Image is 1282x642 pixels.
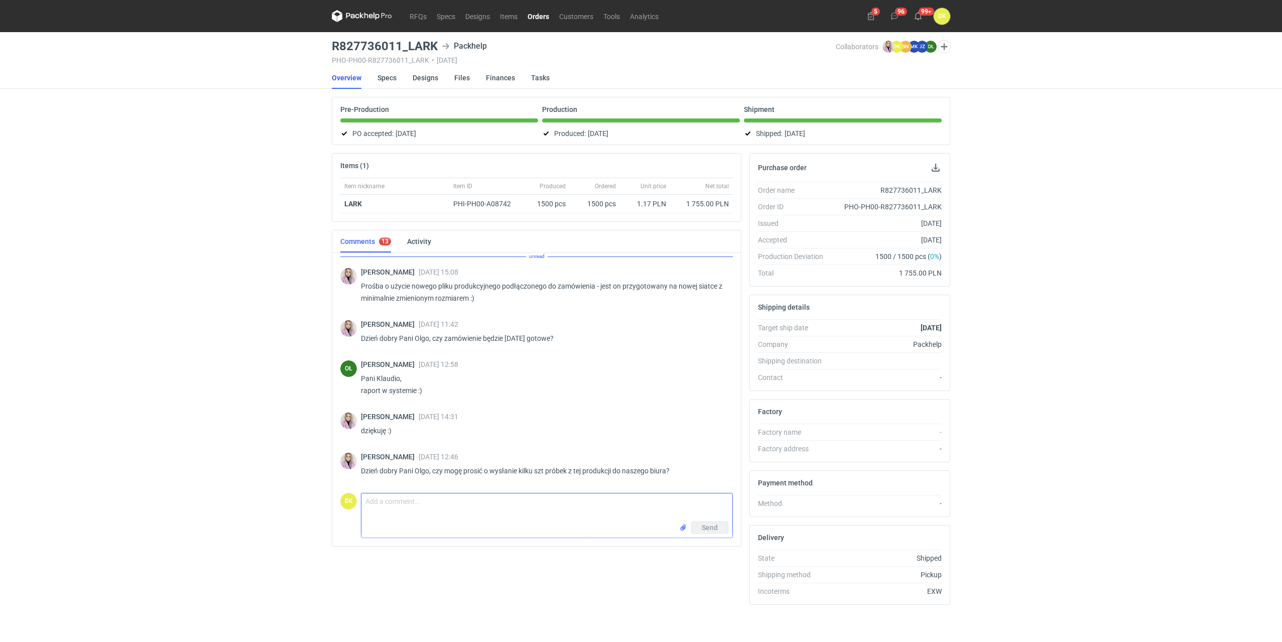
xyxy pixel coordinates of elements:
[407,230,431,252] a: Activity
[831,427,942,437] div: -
[361,280,725,304] p: Prośba o użycie nowego pliku produkcyjnego podłączonego do zamówienia - jest on przygotowany na n...
[831,372,942,382] div: -
[432,10,460,22] a: Specs
[938,40,951,53] button: Edit collaborators
[908,41,920,53] figcaption: MK
[930,252,939,261] span: 0%
[831,218,942,228] div: [DATE]
[340,320,357,337] div: Klaudia Wiśniewska
[758,235,831,245] div: Accepted
[542,105,577,113] p: Production
[744,105,775,113] p: Shipment
[875,251,942,262] span: 1500 / 1500 pcs ( )
[863,8,879,24] button: 5
[526,251,548,262] span: unread
[921,324,942,332] strong: [DATE]
[758,553,831,563] div: State
[702,524,718,531] span: Send
[340,360,357,377] figcaption: OŁ
[831,553,942,563] div: Shipped
[785,127,805,140] span: [DATE]
[344,200,362,208] a: LARK
[831,339,942,349] div: Packhelp
[758,218,831,228] div: Issued
[882,41,894,53] img: Klaudia Wiśniewska
[361,465,725,477] p: Dzień dobry Pani Olgo, czy mogę prosić o wysłanie kilku szt próbek z tej produkcji do naszego biura?
[758,202,831,212] div: Order ID
[758,427,831,437] div: Factory name
[454,67,470,89] a: Files
[340,268,357,285] img: Klaudia Wiśniewska
[910,8,926,24] button: 99+
[361,413,419,421] span: [PERSON_NAME]
[705,182,729,190] span: Net total
[361,453,419,461] span: [PERSON_NAME]
[419,360,458,368] span: [DATE] 12:58
[495,10,523,22] a: Items
[419,453,458,461] span: [DATE] 12:46
[758,408,782,416] h2: Factory
[396,127,416,140] span: [DATE]
[691,522,728,534] button: Send
[340,127,538,140] div: PO accepted:
[540,182,566,190] span: Produced
[758,356,831,366] div: Shipping destination
[340,493,357,509] figcaption: DK
[624,199,666,209] div: 1.17 PLN
[758,372,831,382] div: Contact
[554,10,598,22] a: Customers
[625,10,664,22] a: Analytics
[340,453,357,469] img: Klaudia Wiśniewska
[377,67,397,89] a: Specs
[432,56,434,64] span: •
[916,41,928,53] figcaption: JZ
[831,498,942,508] div: -
[419,413,458,421] span: [DATE] 14:31
[332,56,836,64] div: PHO-PH00-R827736011_LARK [DATE]
[758,251,831,262] div: Production Deviation
[570,195,620,213] div: 1500 pcs
[419,268,458,276] span: [DATE] 15:08
[930,162,942,174] button: Download PO
[758,185,831,195] div: Order name
[900,41,912,53] figcaption: BN
[836,43,878,51] span: Collaborators
[831,185,942,195] div: R827736011_LARK
[340,413,357,429] img: Klaudia Wiśniewska
[340,360,357,377] div: Olga Łopatowicz
[934,8,950,25] button: DK
[744,127,942,140] div: Shipped:
[361,360,419,368] span: [PERSON_NAME]
[758,444,831,454] div: Factory address
[332,67,361,89] a: Overview
[598,10,625,22] a: Tools
[758,586,831,596] div: Incoterms
[361,268,419,276] span: [PERSON_NAME]
[886,8,903,24] button: 96
[340,105,389,113] p: Pre-Production
[361,320,419,328] span: [PERSON_NAME]
[523,10,554,22] a: Orders
[758,268,831,278] div: Total
[831,235,942,245] div: [DATE]
[340,493,357,509] div: Dominika Kaczyńska
[640,182,666,190] span: Unit price
[332,10,392,22] svg: Packhelp Pro
[831,444,942,454] div: -
[758,339,831,349] div: Company
[453,199,521,209] div: PHI-PH00-A08742
[361,425,725,437] p: dziękuję :)
[831,586,942,596] div: EXW
[588,127,608,140] span: [DATE]
[542,127,740,140] div: Produced:
[758,164,807,172] h2: Purchase order
[758,303,810,311] h2: Shipping details
[361,332,725,344] p: Dzień dobry Pani Olgo, czy zamówienie będzie [DATE] gotowe?
[332,40,438,52] h3: R827736011_LARK
[525,195,570,213] div: 1500 pcs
